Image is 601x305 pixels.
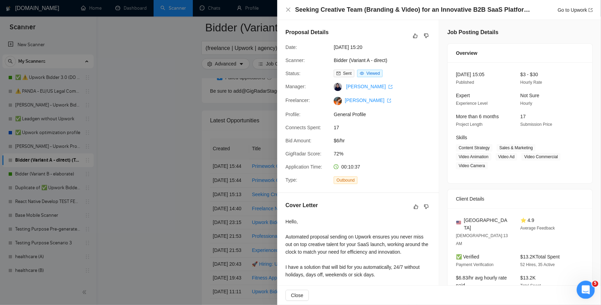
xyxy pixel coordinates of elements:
span: Video Ad [496,153,518,161]
span: $6.83/hr avg hourly rate paid [456,275,507,288]
span: ⭐ 4.9 [520,217,534,223]
span: [DEMOGRAPHIC_DATA]:13 AM [456,233,508,246]
span: Hourly [520,101,532,106]
iframe: Intercom live chat [577,281,595,299]
div: Hello, Automated proposal sending on Upwork ensures you never miss out on top creative talent for... [286,218,431,294]
span: $13.2K [520,275,536,281]
span: Date: [286,44,297,50]
button: like [411,32,419,40]
h5: Cover Letter [286,201,318,210]
span: Connects Spent: [286,125,321,130]
span: [DATE] 15:20 [334,43,437,51]
span: Freelancer: [286,98,310,103]
span: ✅ Verified [456,254,479,260]
button: Close [286,290,309,301]
span: Skills [456,135,467,140]
span: Bidder (Variant A - direct) [334,57,437,64]
span: Payment Verification [456,262,494,267]
span: Bid Amount: [286,138,312,143]
img: c1dT1Y4tyLOcfvs28wciJSsAjr0SivmV4pllemwgFBRyBsZOVv7wTMg-t7vuO0hm-7 [334,97,342,105]
span: Application Time: [286,164,322,170]
span: GigRadar Score: [286,151,321,156]
span: Viewed [366,71,380,76]
a: [PERSON_NAME] export [345,98,391,103]
span: dislike [424,204,429,210]
span: Video Animation [456,153,491,161]
span: Outbound [334,176,358,184]
a: [PERSON_NAME] export [346,84,393,89]
span: General Profile [334,111,437,118]
span: Close [291,292,303,299]
span: dislike [424,33,429,39]
span: [GEOGRAPHIC_DATA] [464,216,509,232]
span: Manager: [286,84,306,89]
span: Expert [456,93,470,98]
a: Go to Upworkexport [558,7,593,13]
span: Published [456,80,474,85]
span: 72% [334,150,437,157]
span: close [286,7,291,12]
span: Experience Level [456,101,488,106]
span: export [589,8,593,12]
span: $13.2K Total Spent [520,254,560,260]
span: mail [336,71,341,75]
span: like [413,33,418,39]
span: Sent [343,71,352,76]
button: like [412,203,420,211]
button: dislike [422,32,431,40]
span: 52 Hires, 35 Active [520,262,555,267]
span: export [387,99,391,103]
span: Type: [286,177,297,183]
span: Content Strategy [456,144,493,152]
span: Submission Price [520,122,552,127]
span: like [414,204,418,210]
span: 17 [520,114,526,119]
span: Hourly Rate [520,80,542,85]
div: Client Details [456,190,584,208]
span: Overview [456,49,477,57]
h5: Job Posting Details [447,28,498,37]
span: Video Camera [456,162,488,170]
span: Profile: [286,112,301,117]
img: 🇺🇸 [456,220,461,225]
span: $6/hr [334,137,437,144]
span: 00:10:37 [341,164,360,170]
button: dislike [422,203,431,211]
span: Not Sure [520,93,539,98]
span: Sales & Marketing [497,144,536,152]
span: Scanner: [286,58,305,63]
span: $3 - $30 [520,72,538,77]
span: Project Length [456,122,483,127]
span: 5 [592,281,599,287]
button: Close [286,7,291,13]
span: eye [360,71,364,75]
span: Status: [286,71,301,76]
span: Video Commercial [521,153,561,161]
span: clock-circle [334,164,339,169]
span: export [388,85,393,89]
h5: Proposal Details [286,28,329,37]
span: [DATE] 15:05 [456,72,485,77]
span: Average Feedback [520,226,555,231]
span: 17 [334,124,437,131]
span: Total Spent [520,283,541,288]
h4: Seeking Creative Team (Branding & Video) for an Innovative B2B SaaS Platform for the Spanish Market [295,6,533,14]
span: More than 6 months [456,114,499,119]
